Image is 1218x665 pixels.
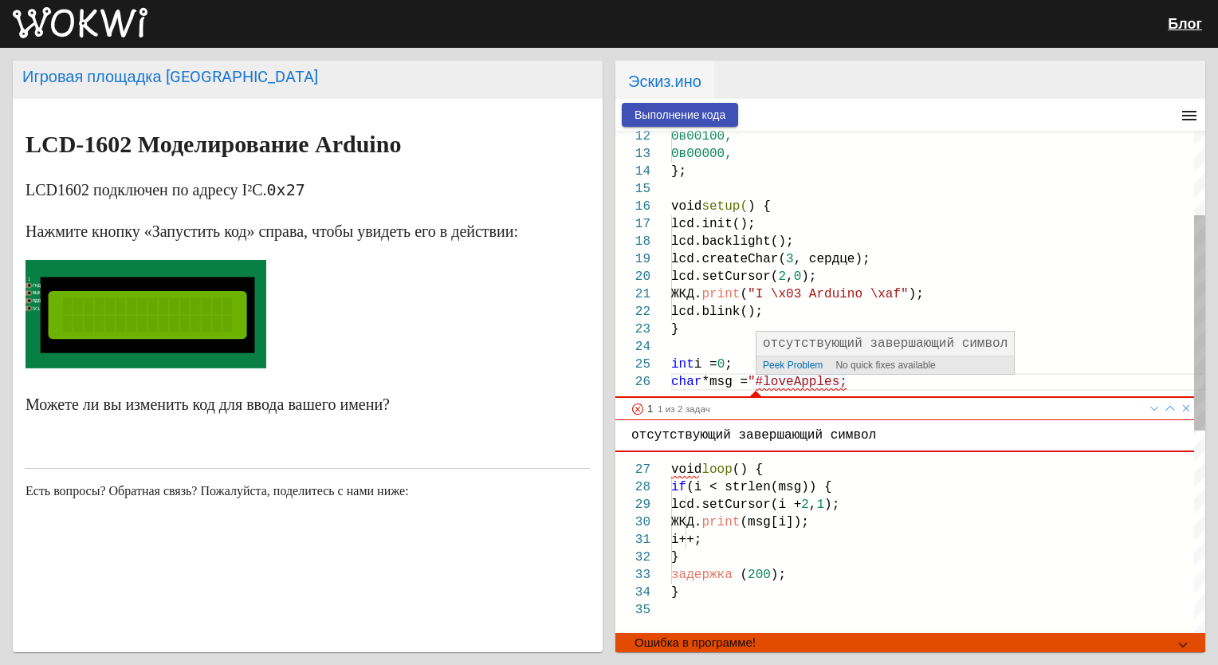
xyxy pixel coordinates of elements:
[615,633,1205,652] mat-expansion-panel-header: Ошибка в программе!
[26,132,590,157] h2: LCD-1602 Моделирование Arduino
[615,461,650,478] div: 27
[647,398,653,419] span: 1
[615,233,650,250] div: 18
[816,498,824,512] span: 1
[671,585,679,600] span: }
[701,375,748,389] span: *msg =
[786,270,794,284] span: ,
[671,375,701,389] span: char
[671,234,794,249] span: lcd.backlight();
[909,287,924,301] span: );
[671,533,701,547] span: i++;
[801,498,809,512] span: 2
[615,180,650,198] div: 15
[794,270,802,284] span: 0
[701,287,740,301] span: print
[809,498,817,512] span: ,
[26,392,590,417] p: Можете ли вы изменить код для ввода вашего имени?
[671,147,733,161] span: 0в00000,
[671,164,686,179] span: };
[1148,398,1161,419] a: Go to Next Problem (Error, Warning, Info) (Alt+F8)
[794,252,870,266] span: , сердце);
[615,250,650,268] div: 19
[835,356,935,374] div: No quick fixes available
[615,478,650,496] div: 28
[671,129,733,144] span: 0в00100,
[686,480,831,494] span: (i < strlen(msg)) {
[635,108,725,121] span: Выполнение кода
[671,252,786,266] span: lcd.createChar(
[635,635,1167,650] mat-panel-title: Ошибка в программе!
[763,360,823,371] span: Peek Problem (Alt+F8)
[13,7,147,39] img: Вокви
[1180,106,1199,125] mat-icon: menu
[671,217,756,231] span: lcd.init();
[631,427,876,444] div: отсутствующий завершающий символ
[615,584,650,601] div: 34
[778,270,786,284] span: 2
[671,462,763,477] span: void
[26,218,590,244] p: Нажмите кнопку «Запустить код» справа, чтобы увидеть его в действии:
[671,305,763,319] span: lcd.blink();
[701,462,732,477] span: loop
[1168,15,1202,32] a: Блог
[1180,398,1192,419] a: Close
[801,270,816,284] span: );
[26,484,409,498] span: Есть вопросы? Обратная связь? Пожалуйста, поделитесь с нами ниже:
[615,145,650,163] div: 13
[824,498,839,512] span: );
[615,373,650,391] div: 26
[671,550,679,565] span: }
[1164,398,1177,419] a: Go to Previous Problem (Error, Warning, Info) (Shift+Alt+F8)
[615,338,650,356] div: 24
[725,357,733,372] span: ;
[615,285,650,303] div: 21
[671,322,679,336] span: }
[671,480,686,494] span: if
[671,357,694,372] span: int
[622,103,738,127] button: Выполнение кода
[748,375,847,389] span: "#loveApples;
[771,568,786,582] span: );
[671,515,701,529] span: ЖКД.
[615,549,650,566] div: 32
[267,180,305,199] code: 0x27
[671,270,778,284] span: lcd.setCursor(
[615,198,650,215] div: 16
[748,199,771,214] span: ) {
[26,181,267,199] font: LCD1602 подключен по адресу I²C.
[671,568,733,582] span: задержка
[615,514,650,531] div: 30
[615,163,650,180] div: 14
[740,515,808,529] span: (msg[i]);
[717,357,725,372] span: 0
[615,128,650,145] div: 12
[701,199,748,214] span: setup(
[615,61,714,99] span: Эскиз.ино
[615,601,650,619] div: 35
[748,287,909,301] span: "I \x03 Arduino \xaf"
[786,252,794,266] span: 3
[615,531,650,549] div: 31
[615,303,650,321] div: 22
[671,199,771,214] span: void
[748,568,771,582] span: 200
[615,321,650,338] div: 23
[671,287,701,301] span: ЖКД.
[763,336,1008,351] span: отсутствующий завершающий символ
[615,268,650,285] div: 20
[701,515,740,529] span: print
[615,215,650,233] div: 17
[733,462,763,477] span: () {
[615,356,650,373] div: 25
[22,67,318,86] font: Игровая площадка [GEOGRAPHIC_DATA]
[671,498,801,512] span: lcd.setCursor(i +
[615,566,650,584] div: 33
[740,287,748,301] span: (
[740,568,748,582] span: (
[658,398,710,419] span: 1 из 2 задач
[615,496,650,514] div: 29
[694,357,717,372] span: i =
